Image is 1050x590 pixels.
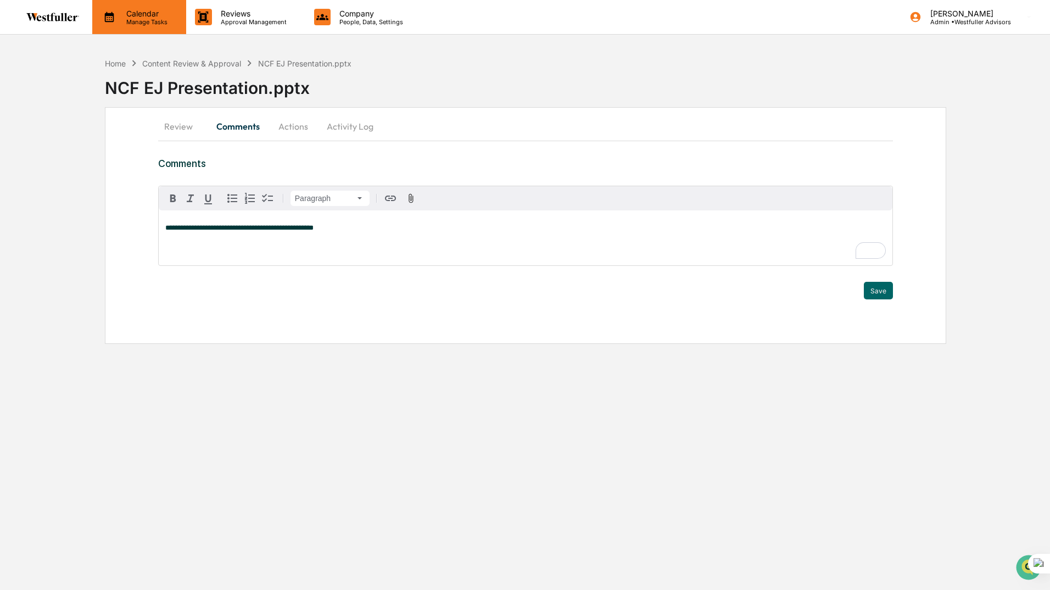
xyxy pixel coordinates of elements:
button: Attach files [401,191,421,206]
span: Data Lookup [22,159,69,170]
div: 🔎 [11,160,20,169]
div: 🗄️ [80,140,88,148]
div: NCF EJ Presentation.pptx [258,59,351,68]
input: Clear [29,50,181,62]
p: Admin • Westfuller Advisors [921,18,1011,26]
img: logo [26,13,79,21]
p: [PERSON_NAME] [921,9,1011,18]
button: Save [864,282,893,299]
p: How can we help? [11,23,200,41]
button: Bold [164,190,182,207]
img: 1746055101610-c473b297-6a78-478c-a979-82029cc54cd1 [11,84,31,104]
p: Approval Management [212,18,292,26]
p: Manage Tasks [118,18,173,26]
p: People, Data, Settings [331,18,409,26]
span: Attestations [91,138,136,149]
button: Review [158,113,208,140]
p: Reviews [212,9,292,18]
div: Content Review & Approval [142,59,241,68]
p: Company [331,9,409,18]
button: Actions [269,113,318,140]
div: Home [105,59,126,68]
button: Block type [291,191,370,206]
a: 🖐️Preclearance [7,134,75,154]
a: 🔎Data Lookup [7,155,74,175]
div: 🖐️ [11,140,20,148]
button: Underline [199,190,217,207]
button: Comments [208,113,269,140]
button: Italic [182,190,199,207]
h3: Comments [158,158,893,169]
div: To enrich screen reader interactions, please activate Accessibility in Grammarly extension settings [159,210,892,265]
span: Preclearance [22,138,71,149]
div: We're available if you need us! [37,95,139,104]
div: Start new chat [37,84,180,95]
span: Pylon [109,186,133,194]
div: secondary tabs example [158,113,893,140]
a: 🗄️Attestations [75,134,141,154]
a: Powered byPylon [77,186,133,194]
button: Start new chat [187,87,200,101]
div: NCF EJ Presentation.pptx [105,69,1050,98]
iframe: Open customer support [1015,554,1045,583]
button: Activity Log [318,113,382,140]
p: Calendar [118,9,173,18]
